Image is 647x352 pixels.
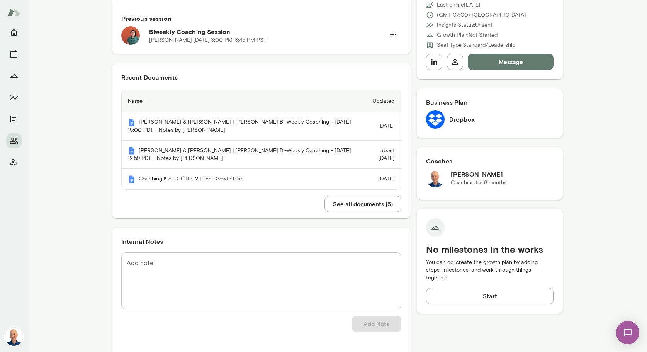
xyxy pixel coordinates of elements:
img: Mento [8,5,20,20]
p: [PERSON_NAME] · [DATE] · 3:00 PM-3:45 PM PST [149,36,267,44]
img: Mento | Coaching sessions [128,147,136,155]
th: Coaching Kick-Off No. 2 | The Growth Plan [122,169,360,189]
button: Message [468,54,554,70]
h6: Previous session [121,14,401,23]
h6: Biweekly Coaching Session [149,27,385,36]
th: Updated [360,90,401,112]
h6: Recent Documents [121,73,401,82]
button: Client app [6,155,22,170]
p: Growth Plan: Not Started [437,31,498,39]
button: Home [6,25,22,40]
th: [PERSON_NAME] & [PERSON_NAME] | [PERSON_NAME] Bi-Weekly Coaching - [DATE] 15:00 PDT - Notes by [P... [122,112,360,141]
p: Coaching for 6 months [451,179,507,187]
img: Mark Lazen [5,327,23,346]
p: Seat Type: Standard/Leadership [437,41,515,49]
td: about [DATE] [360,141,401,169]
h6: Internal Notes [121,237,401,246]
h5: No milestones in the works [426,243,554,255]
button: Documents [6,111,22,127]
h6: Business Plan [426,98,554,107]
th: Name [122,90,360,112]
p: You can co-create the growth plan by adding steps, milestones, and work through things together. [426,258,554,282]
button: Sessions [6,46,22,62]
p: (GMT-07:00) [GEOGRAPHIC_DATA] [437,11,526,19]
td: [DATE] [360,112,401,141]
th: [PERSON_NAME] & [PERSON_NAME] | [PERSON_NAME] Bi-Weekly Coaching - [DATE] 12:59 PDT - Notes by [P... [122,141,360,169]
button: Insights [6,90,22,105]
img: Mento | Coaching sessions [128,175,136,183]
button: See all documents (5) [324,196,401,212]
td: [DATE] [360,169,401,189]
p: Insights Status: Unsent [437,21,492,29]
h6: Coaches [426,156,554,166]
button: Start [426,288,554,304]
h6: [PERSON_NAME] [451,170,507,179]
img: Mento | Coaching sessions [128,119,136,126]
p: Last online [DATE] [437,1,481,9]
button: Growth Plan [6,68,22,83]
h6: Dropbox [449,115,475,124]
button: Members [6,133,22,148]
img: Mark Lazen [426,169,445,187]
